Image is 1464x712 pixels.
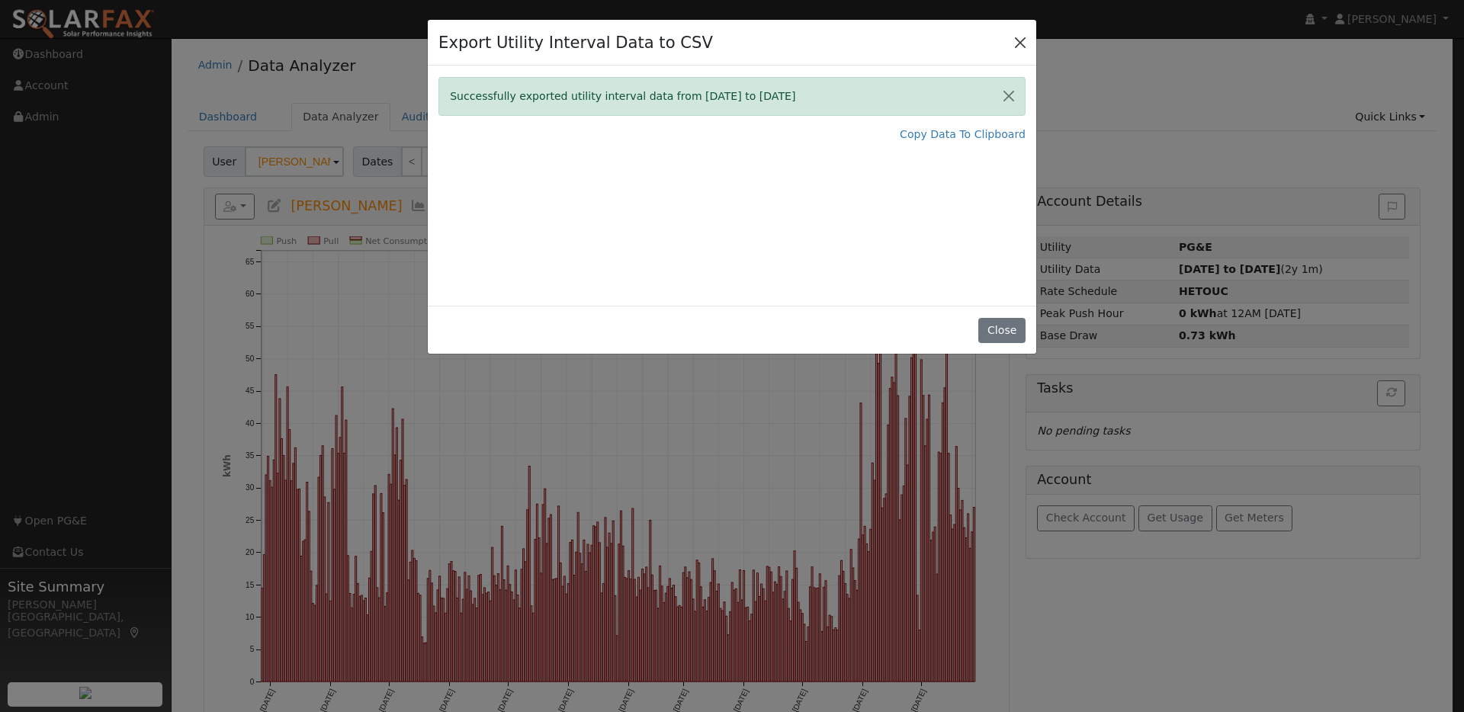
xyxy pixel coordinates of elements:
button: Close [978,318,1025,344]
h4: Export Utility Interval Data to CSV [438,30,713,55]
button: Close [1010,31,1031,53]
a: Copy Data To Clipboard [900,127,1026,143]
button: Close [993,78,1025,115]
div: Successfully exported utility interval data from [DATE] to [DATE] [438,77,1026,116]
